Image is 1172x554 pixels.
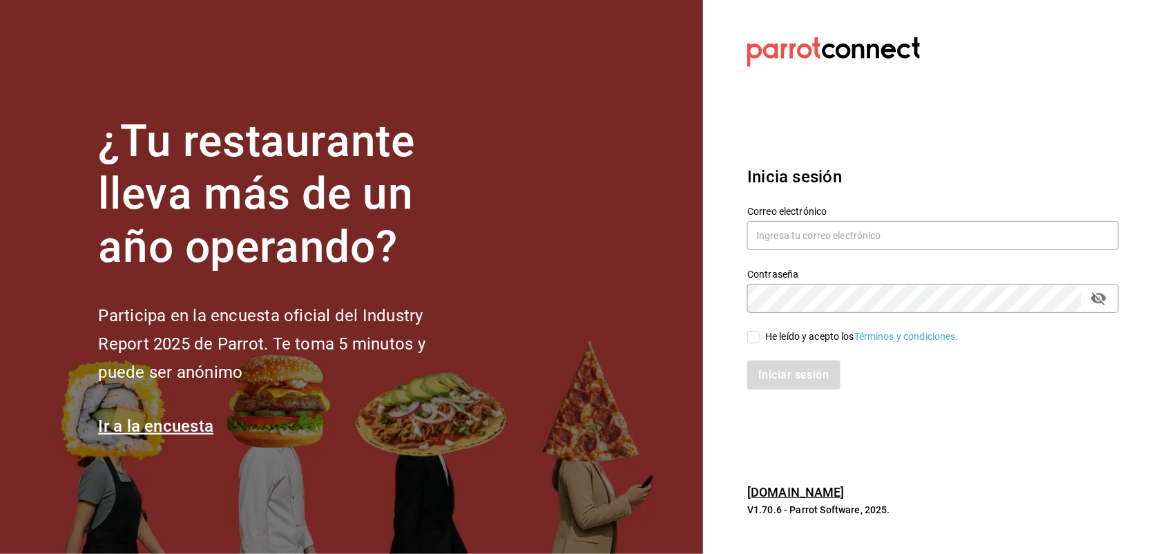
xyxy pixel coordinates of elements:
[747,269,1119,279] label: Contraseña
[99,302,472,386] h2: Participa en la encuesta oficial del Industry Report 2025 de Parrot. Te toma 5 minutos y puede se...
[99,417,214,436] a: Ir a la encuesta
[747,503,1119,517] p: V1.70.6 - Parrot Software, 2025.
[747,221,1119,250] input: Ingresa tu correo electrónico
[854,331,959,342] a: Términos y condiciones.
[747,485,845,499] a: [DOMAIN_NAME]
[747,207,1119,216] label: Correo electrónico
[99,115,472,274] h1: ¿Tu restaurante lleva más de un año operando?
[747,164,1119,189] h3: Inicia sesión
[1087,287,1111,310] button: passwordField
[765,329,959,344] div: He leído y acepto los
